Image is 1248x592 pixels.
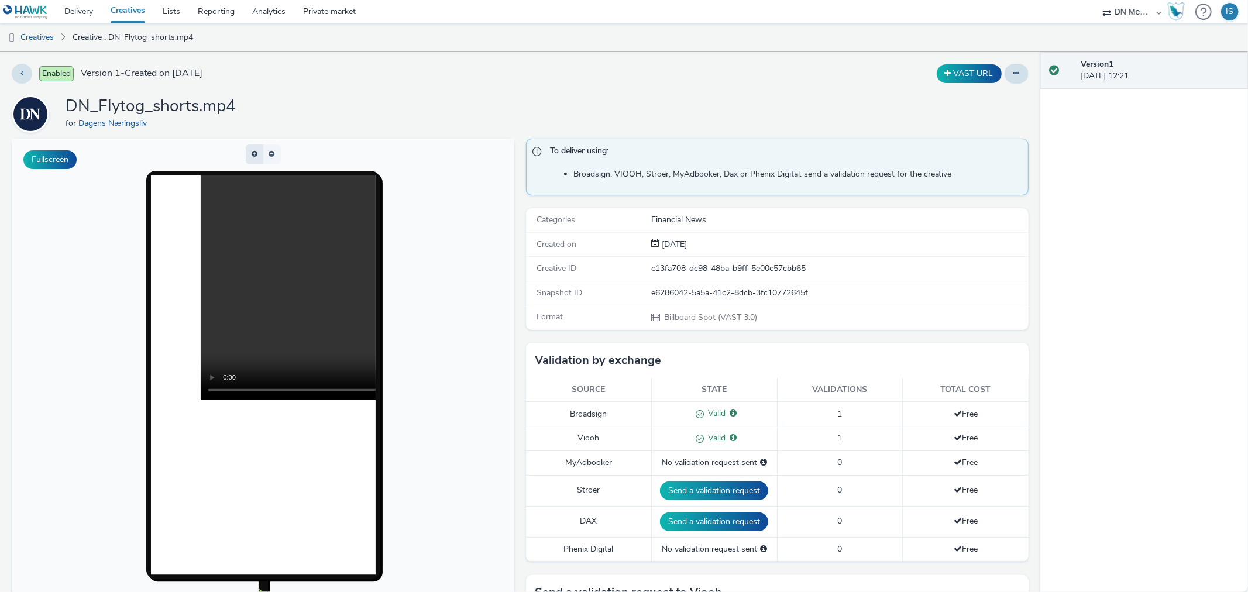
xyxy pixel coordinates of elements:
td: Viooh [526,426,652,451]
div: c13fa708-dc98-48ba-b9ff-5e00c57cbb65 [651,263,1027,274]
div: Financial News [651,214,1027,226]
div: Creation 17 June 2025, 12:21 [659,239,687,250]
span: Valid [704,408,726,419]
span: Free [954,457,978,468]
span: 1 [837,408,842,419]
span: Enabled [39,66,74,81]
span: Billboard Spot (VAST 3.0) [663,312,757,323]
button: Fullscreen [23,150,77,169]
div: No validation request sent [658,543,771,555]
span: Free [954,484,978,495]
span: [DATE] [659,239,687,250]
div: Please select a deal below and click on Send to send a validation request to Phenix Digital. [760,543,767,555]
th: Total cost [903,378,1029,402]
strong: Version 1 [1081,58,1113,70]
span: 0 [837,515,842,526]
span: for [66,118,78,129]
a: Hawk Academy [1167,2,1189,21]
li: Broadsign, VIOOH, Stroer, MyAdbooker, Dax or Phenix Digital: send a validation request for the cr... [573,168,1022,180]
button: Send a validation request [660,481,768,500]
td: MyAdbooker [526,451,652,475]
img: undefined Logo [3,5,48,19]
th: Source [526,378,652,402]
span: Format [537,311,563,322]
span: Created on [537,239,576,250]
div: [DATE] 12:21 [1081,58,1239,82]
div: Please select a deal below and click on Send to send a validation request to MyAdbooker. [760,457,767,469]
span: 0 [837,484,842,495]
span: Snapshot ID [537,287,582,298]
span: 0 [837,457,842,468]
td: DAX [526,506,652,537]
td: Stroer [526,475,652,506]
td: Phenix Digital [526,537,652,561]
button: Send a validation request [660,512,768,531]
div: e6286042-5a5a-41c2-8dcb-3fc10772645f [651,287,1027,299]
span: Creative ID [537,263,576,274]
span: Categories [537,214,575,225]
h1: DN_Flytog_shorts.mp4 [66,95,236,118]
h3: Validation by exchange [535,352,661,369]
a: Dagens Næringsliv [78,118,152,129]
img: dooh [6,32,18,44]
span: Version 1 - Created on [DATE] [81,67,202,80]
span: Free [954,515,978,526]
span: 0 [837,543,842,555]
td: Broadsign [526,402,652,426]
div: No validation request sent [658,457,771,469]
span: To deliver using: [550,145,1016,160]
th: Validations [777,378,903,402]
img: Hawk Academy [1167,2,1185,21]
a: Creative : DN_Flytog_shorts.mp4 [67,23,199,51]
span: Free [954,408,978,419]
span: Free [954,543,978,555]
div: IS [1226,3,1234,20]
span: 1 [837,432,842,443]
img: Dagens Næringsliv [13,97,47,131]
span: Free [954,432,978,443]
th: State [651,378,777,402]
div: Duplicate the creative as a VAST URL [934,64,1005,83]
a: Dagens Næringsliv [12,108,54,119]
span: Valid [704,432,726,443]
button: VAST URL [937,64,1002,83]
